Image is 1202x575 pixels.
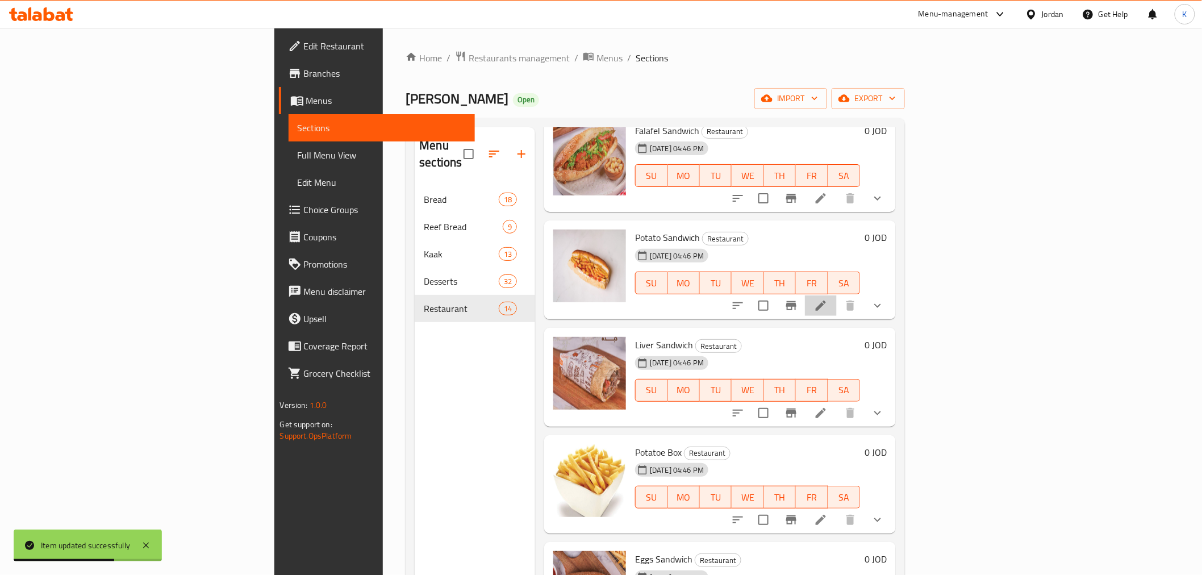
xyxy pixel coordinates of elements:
[684,447,731,460] div: Restaurant
[635,272,667,294] button: SU
[280,398,308,413] span: Version:
[864,399,891,427] button: show more
[724,506,752,534] button: sort-choices
[700,164,732,187] button: TU
[752,401,775,425] span: Select to update
[645,251,708,261] span: [DATE] 04:46 PM
[424,193,498,206] span: Bread
[499,193,517,206] div: items
[841,91,896,106] span: export
[764,164,796,187] button: TH
[279,278,475,305] a: Menu disclaimer
[640,168,663,184] span: SU
[279,60,475,87] a: Branches
[769,168,791,184] span: TH
[814,406,828,420] a: Edit menu item
[778,292,805,319] button: Branch-specific-item
[769,382,791,398] span: TH
[513,95,539,105] span: Open
[865,337,887,353] h6: 0 JOD
[696,340,741,353] span: Restaurant
[864,292,891,319] button: show more
[732,164,763,187] button: WE
[673,489,695,506] span: MO
[280,428,352,443] a: Support.OpsPlatform
[704,168,727,184] span: TU
[833,275,855,291] span: SA
[832,88,905,109] button: export
[455,51,570,65] a: Restaurants management
[668,379,700,402] button: MO
[553,230,626,302] img: Potato Sandwich
[596,51,623,65] span: Menus
[635,486,667,509] button: SU
[732,272,763,294] button: WE
[424,274,498,288] span: Desserts
[499,194,516,205] span: 18
[635,551,692,568] span: Eggs Sandwich
[499,247,517,261] div: items
[736,382,759,398] span: WE
[814,299,828,312] a: Edit menu item
[828,272,860,294] button: SA
[796,272,828,294] button: FR
[871,513,884,527] svg: Show Choices
[289,114,475,141] a: Sections
[279,305,475,332] a: Upsell
[415,268,535,295] div: Desserts32
[702,125,748,139] div: Restaurant
[499,249,516,260] span: 13
[695,554,741,567] span: Restaurant
[279,196,475,223] a: Choice Groups
[415,240,535,268] div: Kaak13
[796,486,828,509] button: FR
[833,168,855,184] span: SA
[724,185,752,212] button: sort-choices
[769,489,791,506] span: TH
[724,292,752,319] button: sort-choices
[828,486,860,509] button: SA
[469,51,570,65] span: Restaurants management
[415,295,535,322] div: Restaurant14
[919,7,988,21] div: Menu-management
[306,94,466,107] span: Menus
[736,275,759,291] span: WE
[499,276,516,287] span: 32
[764,379,796,402] button: TH
[865,123,887,139] h6: 0 JOD
[41,539,130,552] div: Item updated successfully
[752,294,775,318] span: Select to update
[704,382,727,398] span: TU
[289,169,475,196] a: Edit Menu
[865,551,887,567] h6: 0 JOD
[635,229,700,246] span: Potato Sandwich
[574,51,578,65] li: /
[837,399,864,427] button: delete
[837,292,864,319] button: delete
[635,336,693,353] span: Liver Sandwich
[635,379,667,402] button: SU
[415,181,535,327] nav: Menu sections
[778,185,805,212] button: Branch-specific-item
[310,398,327,413] span: 1.0.0
[703,232,748,245] span: Restaurant
[553,337,626,410] img: Liver Sandwich
[704,275,727,291] span: TU
[700,486,732,509] button: TU
[499,302,517,315] div: items
[635,164,667,187] button: SU
[865,444,887,460] h6: 0 JOD
[583,51,623,65] a: Menus
[796,164,828,187] button: FR
[508,140,535,168] button: Add section
[796,379,828,402] button: FR
[298,121,466,135] span: Sections
[1183,8,1187,20] span: K
[736,168,759,184] span: WE
[635,444,682,461] span: Potatoe Box
[736,489,759,506] span: WE
[406,51,905,65] nav: breadcrumb
[279,32,475,60] a: Edit Restaurant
